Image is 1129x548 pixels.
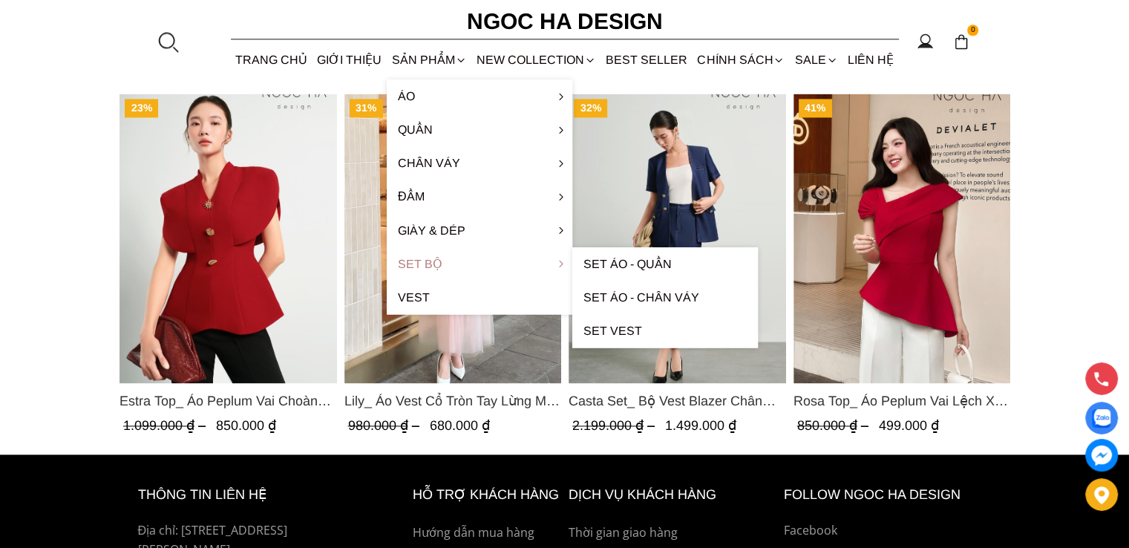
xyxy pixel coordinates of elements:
[665,418,736,433] span: 1.499.000 ₫
[601,40,693,79] a: BEST SELLER
[569,484,776,506] h6: Dịch vụ khách hàng
[312,40,387,79] a: GIỚI THIỆU
[120,94,337,383] a: Product image - Estra Top_ Áo Peplum Vai Choàng Màu Đỏ A1092
[120,94,337,383] img: Estra Top_ Áo Peplum Vai Choàng Màu Đỏ A1092
[387,146,572,180] a: Chân váy
[569,523,776,543] a: Thời gian giao hàng
[344,391,561,411] a: Link to Lily_ Áo Vest Cổ Tròn Tay Lừng Mix Chân Váy Lưới Màu Hồng A1082+CV140
[569,391,786,411] a: Link to Casta Set_ Bộ Vest Blazer Chân Váy Bút Chì Màu Xanh BJ145
[1085,439,1118,472] a: messenger
[790,40,842,79] a: SALE
[344,391,561,411] span: Lily_ Áo Vest Cổ Tròn Tay Lừng Mix Chân Váy Lưới Màu Hồng A1082+CV140
[387,180,572,213] a: Đầm
[387,40,471,79] div: SẢN PHẨM
[572,247,758,281] a: Set Áo - Quần
[793,391,1010,411] span: Rosa Top_ Áo Peplum Vai Lệch Xếp Ly Màu Đỏ A1064
[413,523,561,543] a: Hướng dẫn mua hàng
[120,391,337,411] span: Estra Top_ Áo Peplum Vai Choàng Màu Đỏ A1092
[796,418,871,433] span: 850.000 ₫
[569,94,786,383] a: Product image - Casta Set_ Bộ Vest Blazer Chân Váy Bút Chì Màu Xanh BJ145
[878,418,938,433] span: 499.000 ₫
[387,247,572,281] a: Set Bộ
[953,33,969,50] img: img-CART-ICON-ksit0nf1
[967,25,979,36] span: 0
[123,418,209,433] span: 1.099.000 ₫
[120,391,337,411] a: Link to Estra Top_ Áo Peplum Vai Choàng Màu Đỏ A1092
[569,94,786,383] img: Casta Set_ Bộ Vest Blazer Chân Váy Bút Chì Màu Xanh BJ145
[231,40,312,79] a: TRANG CHỦ
[344,94,561,383] a: Product image - Lily_ Áo Vest Cổ Tròn Tay Lừng Mix Chân Váy Lưới Màu Hồng A1082+CV140
[387,79,572,113] a: Áo
[471,40,601,79] a: NEW COLLECTION
[387,281,572,314] a: Vest
[429,418,489,433] span: 680.000 ₫
[454,4,676,39] a: Ngoc Ha Design
[842,40,898,79] a: LIÊN HỆ
[138,484,379,506] h6: thông tin liên hệ
[572,314,758,348] a: Set Vest
[793,94,1010,383] a: Product image - Rosa Top_ Áo Peplum Vai Lệch Xếp Ly Màu Đỏ A1064
[413,484,561,506] h6: hỗ trợ khách hàng
[784,484,992,506] h6: Follow ngoc ha Design
[793,391,1010,411] a: Link to Rosa Top_ Áo Peplum Vai Lệch Xếp Ly Màu Đỏ A1064
[793,94,1010,383] img: Rosa Top_ Áo Peplum Vai Lệch Xếp Ly Màu Đỏ A1064
[569,391,786,411] span: Casta Set_ Bộ Vest Blazer Chân Váy Bút Chì Màu Xanh BJ145
[387,113,572,146] a: Quần
[572,418,658,433] span: 2.199.000 ₫
[1092,409,1110,428] img: Display image
[784,521,992,541] a: Facebook
[572,281,758,314] a: Set Áo - Chân váy
[216,418,276,433] span: 850.000 ₫
[387,214,572,247] a: Giày & Dép
[693,40,790,79] div: Chính sách
[347,418,422,433] span: 980.000 ₫
[1085,402,1118,434] a: Display image
[344,94,561,383] img: Lily_ Áo Vest Cổ Tròn Tay Lừng Mix Chân Váy Lưới Màu Hồng A1082+CV140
